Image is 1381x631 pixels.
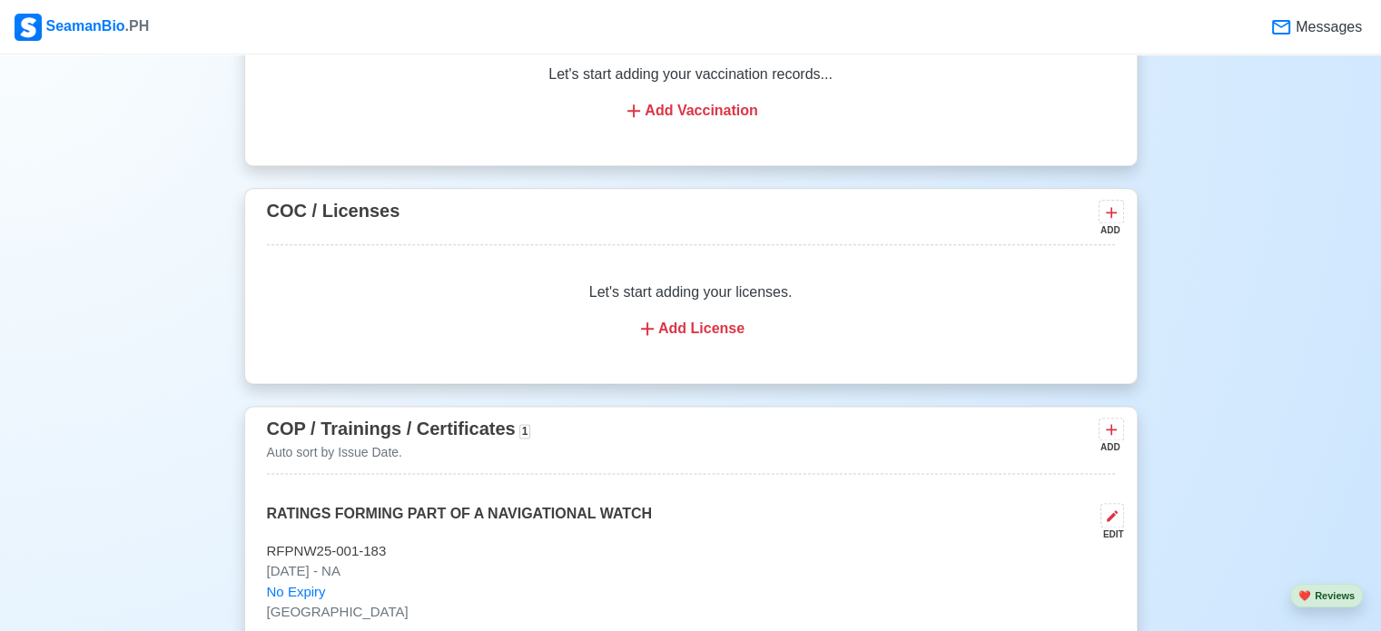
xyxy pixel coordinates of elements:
[1290,584,1363,608] button: heartReviews
[267,541,1115,562] p: RFPNW25-001-183
[1298,590,1311,601] span: heart
[1099,223,1120,237] div: ADD
[267,602,1115,623] p: [GEOGRAPHIC_DATA]
[267,419,516,439] span: COP / Trainings / Certificates
[267,561,1115,582] p: [DATE] - NA
[289,100,1093,122] div: Add Vaccination
[1099,440,1120,454] div: ADD
[267,443,531,462] p: Auto sort by Issue Date.
[267,201,400,221] span: COC / Licenses
[289,281,1093,303] p: Let's start adding your licenses.
[289,318,1093,340] div: Add License
[519,424,531,439] span: 1
[267,582,326,603] span: No Expiry
[1292,16,1362,38] span: Messages
[15,14,149,41] div: SeamanBio
[15,14,42,41] img: Logo
[1093,527,1124,541] div: EDIT
[267,503,653,541] p: RATINGS FORMING PART OF A NAVIGATIONAL WATCH
[267,42,1115,143] div: Let's start adding your vaccination records...
[125,18,150,34] span: .PH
